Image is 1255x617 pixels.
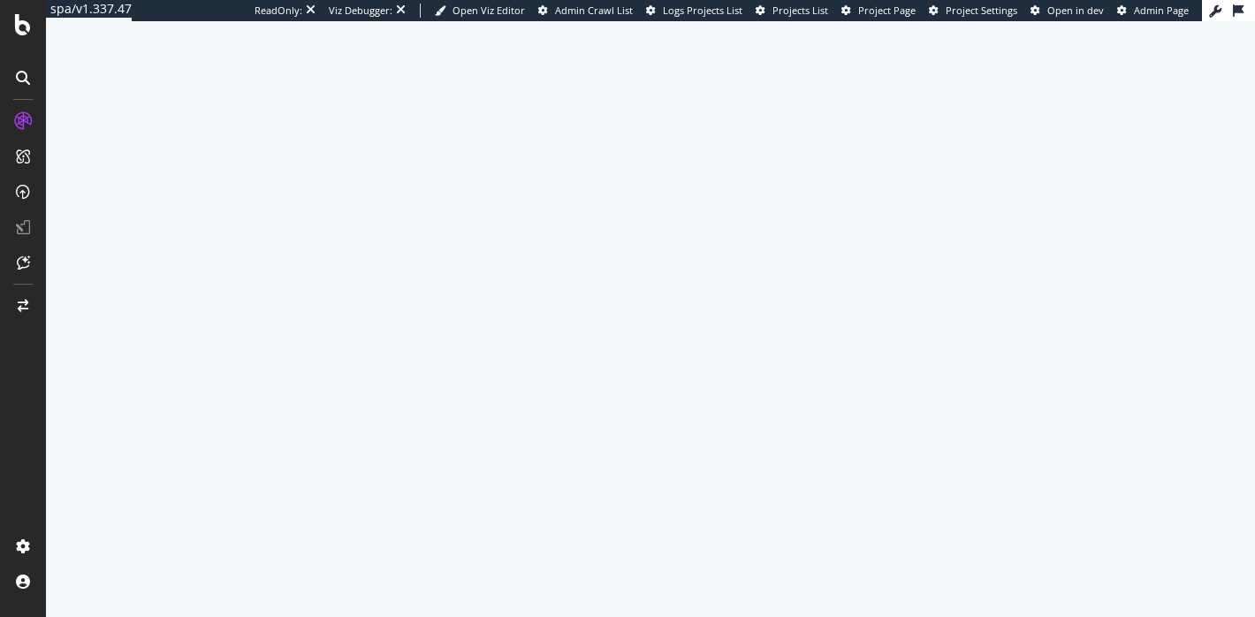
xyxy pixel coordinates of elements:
[946,4,1017,17] span: Project Settings
[329,4,392,18] div: Viz Debugger:
[255,4,302,18] div: ReadOnly:
[646,4,742,18] a: Logs Projects List
[1117,4,1189,18] a: Admin Page
[435,4,525,18] a: Open Viz Editor
[1134,4,1189,17] span: Admin Page
[858,4,916,17] span: Project Page
[1047,4,1104,17] span: Open in dev
[587,273,714,337] div: animation
[453,4,525,17] span: Open Viz Editor
[756,4,828,18] a: Projects List
[538,4,633,18] a: Admin Crawl List
[663,4,742,17] span: Logs Projects List
[929,4,1017,18] a: Project Settings
[841,4,916,18] a: Project Page
[1031,4,1104,18] a: Open in dev
[772,4,828,17] span: Projects List
[555,4,633,17] span: Admin Crawl List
